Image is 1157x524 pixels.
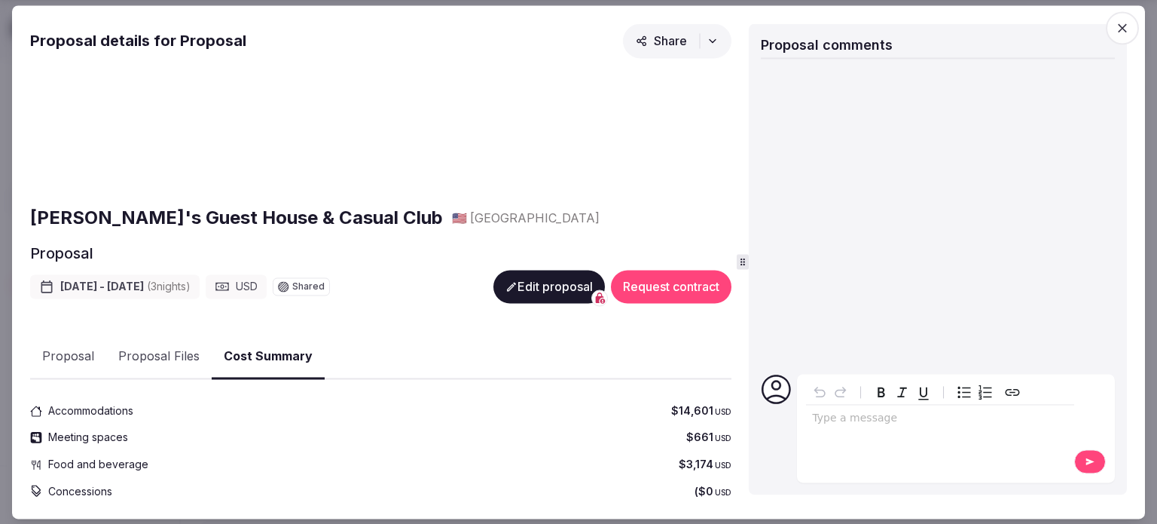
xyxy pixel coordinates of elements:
[48,403,133,418] span: Accommodations
[975,382,996,403] button: Numbered list
[698,484,731,499] span: $0
[679,457,731,472] span: $3,174
[292,282,325,291] span: Shared
[806,405,1074,435] div: editable markdown
[212,335,325,379] button: Cost Summary
[636,33,687,48] span: Share
[892,382,913,403] button: Italic
[30,64,260,194] img: Gallery photo 1
[761,37,893,53] span: Proposal comments
[60,279,191,294] span: [DATE] - [DATE]
[266,64,496,194] img: Gallery photo 2
[147,280,191,293] span: ( 3 night s )
[913,382,934,403] button: Underline
[695,484,698,499] span: (
[611,270,731,303] button: Request contract
[623,23,731,58] button: Share
[452,210,467,226] button: 🇺🇸
[1002,382,1023,403] button: Create link
[106,336,212,379] button: Proposal Files
[493,270,605,303] button: Edit proposal
[954,382,975,403] button: Bulleted list
[30,336,106,379] button: Proposal
[48,484,112,499] span: Concessions
[30,243,93,264] h2: Proposal
[470,210,600,226] span: [GEOGRAPHIC_DATA]
[502,64,731,194] img: Gallery photo 3
[715,407,731,416] span: USD
[30,206,443,231] a: [PERSON_NAME]'s Guest House & Casual Club
[715,434,731,443] span: USD
[48,457,148,472] span: Food and beverage
[206,274,267,299] div: USD
[30,30,246,51] h2: Proposal details for Proposal
[954,382,996,403] div: toggle group
[715,488,731,497] span: USD
[715,461,731,470] span: USD
[671,403,731,418] span: $14,601
[686,431,731,446] span: $661
[871,382,892,403] button: Bold
[452,210,467,225] span: 🇺🇸
[48,431,128,446] span: Meeting spaces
